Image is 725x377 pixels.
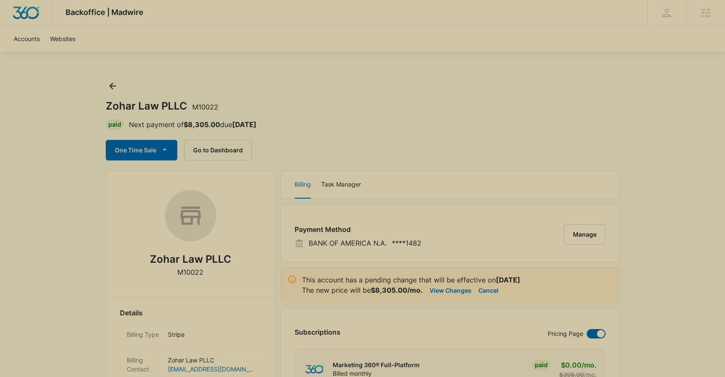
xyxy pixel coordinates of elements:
[66,8,143,17] span: Backoffice | Madwire
[129,119,257,130] p: Next payment of due
[168,365,254,374] a: [EMAIL_ADDRESS][DOMAIN_NAME]
[532,360,550,370] div: Paid
[305,365,324,374] img: marketing360Logo
[184,140,252,160] button: Go to Dashboard
[106,140,177,160] button: One Time Sale
[295,171,311,199] button: Billing
[106,79,119,93] button: Back
[548,329,583,338] p: Pricing Page
[127,356,161,374] dt: Billing Contact
[556,360,597,370] p: $0.00
[150,252,231,267] h2: Zohar Law PLLC
[478,285,498,295] button: Cancel
[106,119,124,130] div: Paid
[168,356,254,365] p: Zohar Law PLLC
[9,26,45,52] a: Accounts
[177,267,203,277] p: M10022
[564,224,606,245] button: Manage
[496,276,520,284] strong: [DATE]
[127,330,161,339] dt: Billing Type
[106,100,218,113] h1: Zohar Law PLLC
[371,286,423,294] strong: $8,305.00/mo.
[120,308,143,318] span: Details
[302,285,423,295] p: The new price will be
[192,103,218,111] span: M10022
[295,224,421,235] h3: Payment Method
[321,171,361,199] button: Task Manager
[45,26,81,52] a: Websites
[168,330,254,339] p: Stripe
[302,275,612,285] p: This account has a pending change that will be effective on
[295,327,340,337] h3: Subscriptions
[120,325,261,350] div: Billing TypeStripe
[582,361,597,369] span: /mo.
[333,361,420,369] p: Marketing 360® Full-Platform
[184,120,220,129] strong: $8,305.00
[232,120,257,129] strong: [DATE]
[309,238,387,248] p: BANK OF AMERICA N.A.
[430,285,471,295] button: View Changes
